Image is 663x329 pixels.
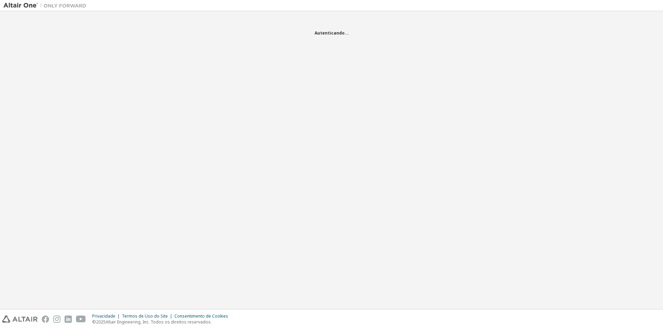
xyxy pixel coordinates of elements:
font: Altair Engineering, Inc. Todos os direitos reservados. [106,319,212,325]
font: Termos de Uso do Site [122,313,168,319]
img: facebook.svg [42,316,49,323]
font: 2025 [96,319,106,325]
img: Altair Um [3,2,90,9]
img: youtube.svg [76,316,86,323]
img: altair_logo.svg [2,316,38,323]
img: linkedin.svg [65,316,72,323]
img: instagram.svg [53,316,60,323]
font: Consentimento de Cookies [174,313,228,319]
font: © [92,319,96,325]
font: Privacidade [92,313,115,319]
font: Autenticando... [315,30,349,36]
